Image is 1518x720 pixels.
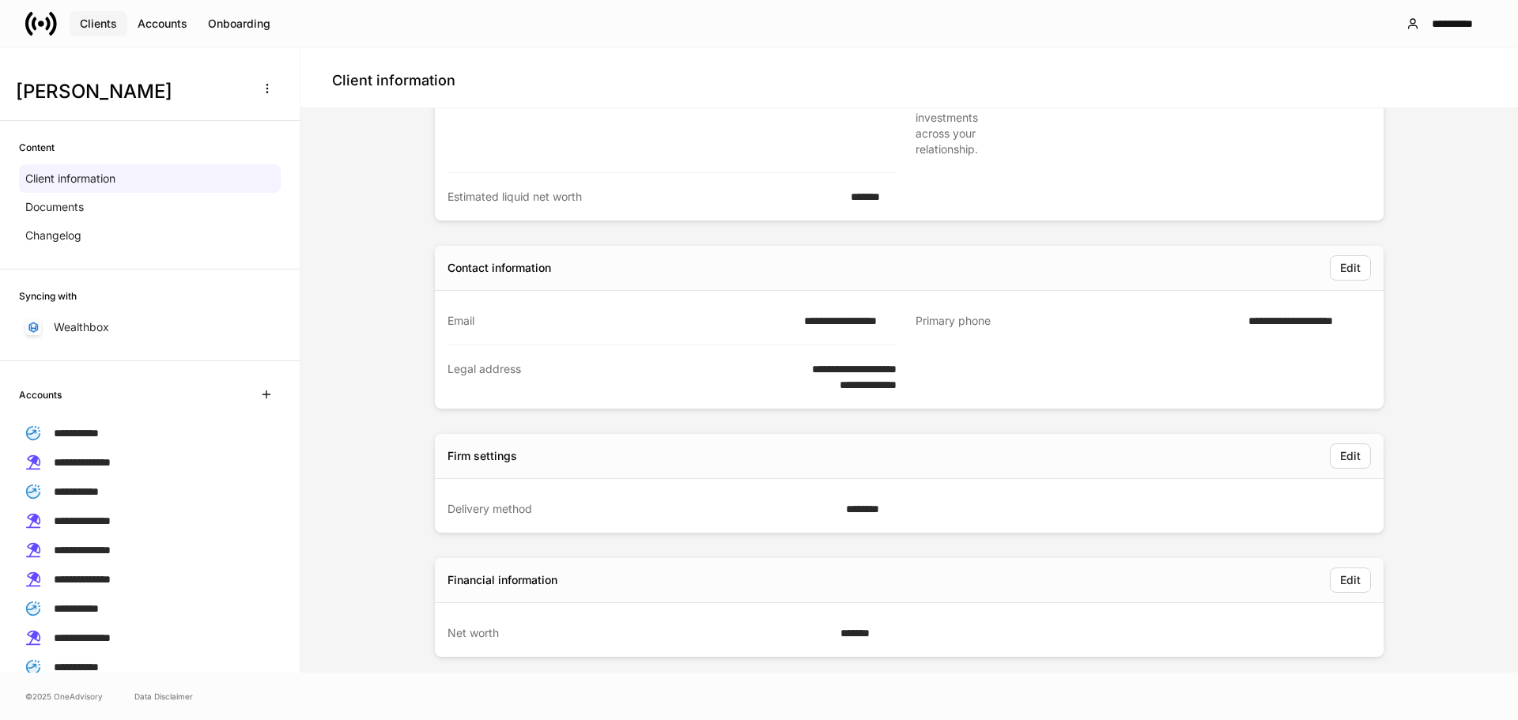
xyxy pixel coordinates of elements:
[447,260,551,276] div: Contact information
[1330,255,1371,281] button: Edit
[25,690,103,703] span: © 2025 OneAdvisory
[447,625,831,641] div: Net worth
[447,501,836,517] div: Delivery method
[198,11,281,36] button: Onboarding
[1330,443,1371,469] button: Edit
[447,189,841,205] div: Estimated liquid net worth
[447,313,795,329] div: Email
[1340,262,1361,273] div: Edit
[447,572,557,588] div: Financial information
[1330,567,1371,593] button: Edit
[80,18,117,29] div: Clients
[138,18,187,29] div: Accounts
[916,313,1239,330] div: Primary phone
[127,11,198,36] button: Accounts
[70,11,127,36] button: Clients
[19,288,77,303] h6: Syncing with
[1340,450,1361,462] div: Edit
[19,387,62,402] h6: Accounts
[447,448,517,464] div: Firm settings
[54,319,109,335] p: Wealthbox
[1340,575,1361,586] div: Edit
[25,199,84,215] p: Documents
[134,690,193,703] a: Data Disclaimer
[19,313,281,341] a: Wealthbox
[19,193,281,221] a: Documents
[332,71,455,90] h4: Client information
[19,140,55,155] h6: Content
[19,164,281,193] a: Client information
[25,228,81,243] p: Changelog
[447,361,771,393] div: Legal address
[208,18,270,29] div: Onboarding
[16,79,244,104] h3: [PERSON_NAME]
[25,171,115,187] p: Client information
[19,221,281,250] a: Changelog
